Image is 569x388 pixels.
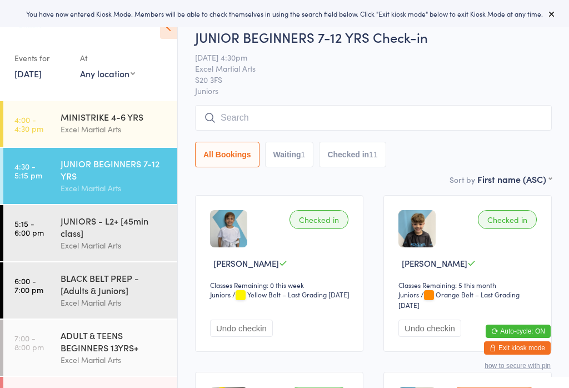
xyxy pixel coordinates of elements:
[14,162,42,180] time: 4:30 - 5:15 pm
[61,182,168,195] div: Excel Martial Arts
[195,142,259,167] button: All Bookings
[80,49,135,67] div: At
[61,296,168,309] div: Excel Martial Arts
[398,290,419,299] div: Juniors
[3,320,177,376] a: 7:00 -8:00 pmADULT & TEENS BEGINNERS 13YRS+Excel Martial Arts
[195,74,535,85] span: S20 3FS
[210,290,231,299] div: Juniors
[61,123,168,136] div: Excel Martial Arts
[61,239,168,252] div: Excel Martial Arts
[210,210,247,247] img: image1726501633.png
[3,262,177,319] a: 6:00 -7:00 pmBLACK BELT PREP - [Adults & Juniors]Excel Martial Arts
[478,210,537,229] div: Checked in
[3,205,177,261] a: 5:15 -6:00 pmJUNIORS - L2+ [45min class]Excel Martial Arts
[213,257,279,269] span: [PERSON_NAME]
[14,334,44,351] time: 7:00 - 8:00 pm
[61,272,168,296] div: BLACK BELT PREP - [Adults & Juniors]
[210,280,352,290] div: Classes Remaining: 0 this week
[398,280,540,290] div: Classes Remaining: 5 this month
[398,290,520,310] span: / Orange Belt – Last Grading [DATE]
[319,142,386,167] button: Checked in11
[195,105,552,131] input: Search
[61,157,168,182] div: JUNIOR BEGINNERS 7-12 YRS
[18,9,551,18] div: You have now entered Kiosk Mode. Members will be able to check themselves in using the search fie...
[61,329,168,354] div: ADULT & TEENS BEGINNERS 13YRS+
[265,142,314,167] button: Waiting1
[195,63,535,74] span: Excel Martial Arts
[402,257,467,269] span: [PERSON_NAME]
[61,354,168,366] div: Excel Martial Arts
[486,325,551,338] button: Auto-cycle: ON
[14,49,69,67] div: Events for
[210,320,273,337] button: Undo checkin
[398,320,461,337] button: Undo checkin
[14,115,43,133] time: 4:00 - 4:30 pm
[301,150,306,159] div: 1
[398,210,436,247] img: image1736791594.png
[450,174,475,185] label: Sort by
[195,52,535,63] span: [DATE] 4:30pm
[3,101,177,147] a: 4:00 -4:30 pmMINISTRIKE 4-6 YRSExcel Martial Arts
[61,215,168,239] div: JUNIORS - L2+ [45min class]
[80,67,135,79] div: Any location
[14,67,42,79] a: [DATE]
[14,219,44,237] time: 5:15 - 6:00 pm
[369,150,378,159] div: 11
[232,290,350,299] span: / Yellow Belt – Last Grading [DATE]
[484,341,551,355] button: Exit kiosk mode
[485,362,551,370] button: how to secure with pin
[195,28,552,46] h2: JUNIOR BEGINNERS 7-12 YRS Check-in
[477,173,552,185] div: First name (ASC)
[14,276,43,294] time: 6:00 - 7:00 pm
[61,111,168,123] div: MINISTRIKE 4-6 YRS
[195,85,552,96] span: Juniors
[290,210,348,229] div: Checked in
[3,148,177,204] a: 4:30 -5:15 pmJUNIOR BEGINNERS 7-12 YRSExcel Martial Arts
